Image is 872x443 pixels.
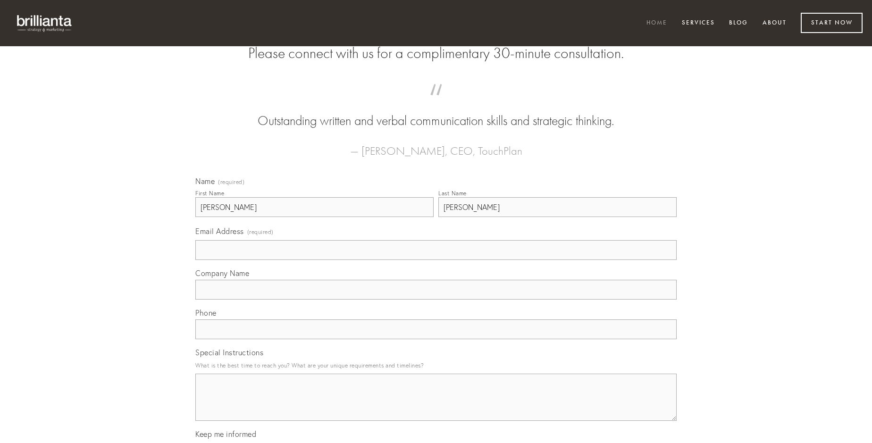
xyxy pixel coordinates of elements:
[195,44,677,62] h2: Please connect with us for a complimentary 30-minute consultation.
[195,348,263,357] span: Special Instructions
[247,226,274,238] span: (required)
[210,93,662,130] blockquote: Outstanding written and verbal communication skills and strategic thinking.
[195,429,256,439] span: Keep me informed
[195,176,215,186] span: Name
[218,179,244,185] span: (required)
[676,16,721,31] a: Services
[438,190,467,197] div: Last Name
[640,16,673,31] a: Home
[801,13,863,33] a: Start Now
[723,16,754,31] a: Blog
[9,9,80,37] img: brillianta - research, strategy, marketing
[210,130,662,160] figcaption: — [PERSON_NAME], CEO, TouchPlan
[195,359,677,372] p: What is the best time to reach you? What are your unique requirements and timelines?
[756,16,793,31] a: About
[195,190,224,197] div: First Name
[195,308,217,318] span: Phone
[195,226,244,236] span: Email Address
[195,268,249,278] span: Company Name
[210,93,662,112] span: “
